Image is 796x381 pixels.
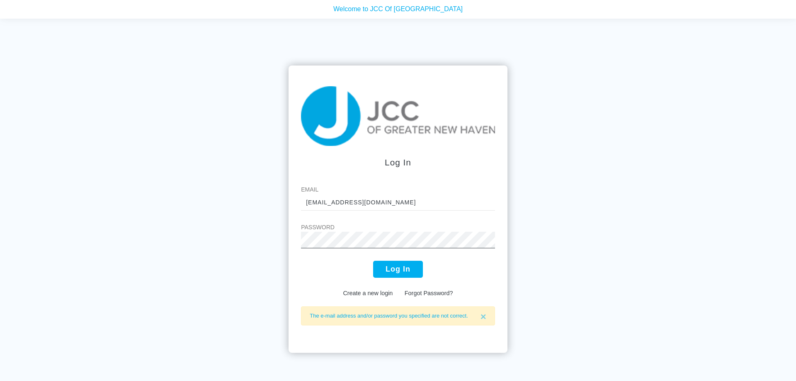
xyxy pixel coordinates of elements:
[373,261,423,278] button: Log In
[6,2,790,12] p: Welcome to JCC Of [GEOGRAPHIC_DATA]
[472,307,495,327] button: Close
[301,156,495,169] div: Log In
[343,290,393,296] a: Create a new login
[405,290,453,296] a: Forgot Password?
[301,86,495,146] img: taiji-logo.png
[301,185,495,194] label: Email
[301,306,495,325] div: The e-mail address and/or password you specified are not correct.
[301,194,495,211] input: johnny@email.com
[481,311,486,322] span: ×
[301,223,495,232] label: Password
